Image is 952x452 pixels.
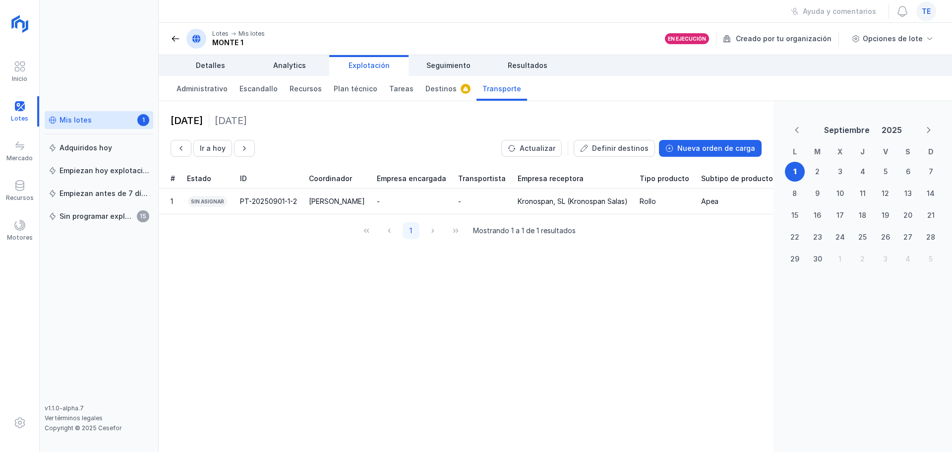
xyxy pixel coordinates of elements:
[874,161,897,183] td: 5
[878,121,906,139] button: Choose Year
[137,210,149,222] span: 15
[851,204,874,226] td: 18
[458,174,506,184] span: Transportista
[783,226,806,248] td: 22
[349,61,390,70] span: Explotación
[903,232,912,242] div: 27
[171,196,173,206] div: 1
[874,226,897,248] td: 26
[791,210,798,220] div: 15
[860,167,865,177] div: 4
[45,414,103,422] a: Ver términos legales
[389,84,414,94] span: Tareas
[59,143,112,153] div: Adquiridos hoy
[883,147,888,156] span: V
[803,6,876,16] div: Ayuda y comentarios
[838,167,842,177] div: 3
[458,196,461,206] div: -
[838,254,841,264] div: 1
[905,147,910,156] span: S
[829,248,851,270] td: 1
[783,248,806,270] td: 29
[813,232,822,242] div: 23
[820,121,874,139] button: Choose Month
[919,226,942,248] td: 28
[814,210,821,220] div: 16
[45,207,153,225] a: Sin programar explotación15
[59,211,134,221] div: Sin programar explotación
[290,84,322,94] span: Recursos
[273,61,306,70] span: Analytics
[574,140,655,157] button: Definir destinos
[903,210,912,220] div: 20
[851,183,874,204] td: 11
[860,254,865,264] div: 2
[45,185,153,202] a: Empiezan antes de 7 días
[12,75,27,83] div: Inicio
[927,189,935,198] div: 14
[874,183,897,204] td: 12
[813,254,822,264] div: 30
[377,174,446,184] span: Empresa encargada
[171,174,175,184] span: #
[897,226,920,248] td: 27
[520,143,555,153] div: Actualizar
[196,61,225,70] span: Detalles
[171,55,250,76] a: Detalles
[851,248,874,270] td: 2
[171,76,234,101] a: Administrativo
[792,189,797,198] div: 8
[59,189,149,198] div: Empiezan antes de 7 días
[200,143,226,153] div: Ir a hoy
[284,76,328,101] a: Recursos
[806,204,829,226] td: 16
[328,76,383,101] a: Plan técnico
[238,30,265,38] div: Mis lotes
[815,167,820,177] div: 2
[922,6,931,16] span: te
[882,210,889,220] div: 19
[640,174,689,184] span: Tipo producto
[859,210,866,220] div: 18
[215,114,247,128] div: [DATE]
[837,147,842,156] span: X
[927,210,935,220] div: 21
[905,254,910,264] div: 4
[426,61,471,70] span: Seguimiento
[906,167,910,177] div: 6
[403,222,419,239] button: Page 1
[829,161,851,183] td: 3
[171,114,203,128] div: [DATE]
[874,248,897,270] td: 3
[928,147,934,156] span: D
[897,204,920,226] td: 20
[6,154,33,162] div: Mercado
[806,248,829,270] td: 30
[929,167,933,177] div: 7
[806,161,829,183] td: 2
[334,84,377,94] span: Plan técnico
[240,174,247,184] span: ID
[45,162,153,180] a: Empiezan hoy explotación
[518,174,584,184] span: Empresa receptora
[881,232,890,242] div: 26
[863,34,923,44] div: Opciones de lote
[7,234,33,242] div: Motores
[806,226,829,248] td: 23
[659,140,762,157] button: Nueva orden de carga
[6,194,34,202] div: Recursos
[793,167,796,177] div: 1
[919,248,942,270] td: 5
[383,76,419,101] a: Tareas
[919,123,938,137] button: Next Month
[783,204,806,226] td: 15
[779,113,946,274] div: Choose Date
[212,38,265,48] div: MONTE 1
[829,204,851,226] td: 17
[851,161,874,183] td: 4
[851,226,874,248] td: 25
[897,248,920,270] td: 4
[860,189,866,198] div: 11
[177,84,228,94] span: Administrativo
[919,183,942,204] td: 14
